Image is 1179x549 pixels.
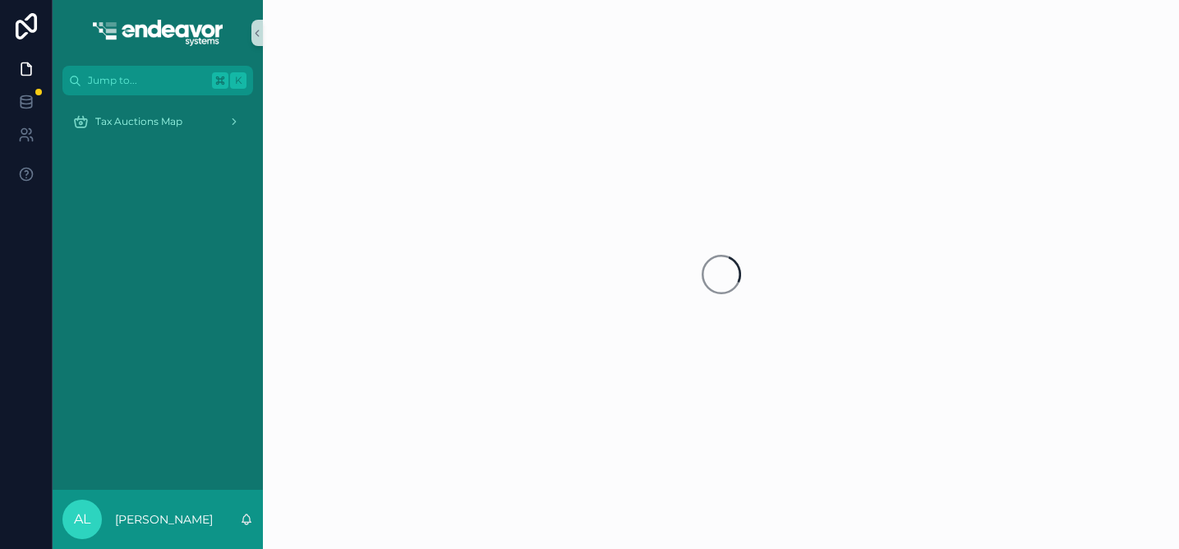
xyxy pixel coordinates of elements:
[93,20,223,46] img: App logo
[74,510,90,529] span: AL
[62,66,253,95] button: Jump to...K
[88,74,205,87] span: Jump to...
[62,107,253,136] a: Tax Auctions Map
[232,74,245,87] span: K
[95,115,182,128] span: Tax Auctions Map
[53,95,263,158] div: scrollable content
[115,511,213,528] p: [PERSON_NAME]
